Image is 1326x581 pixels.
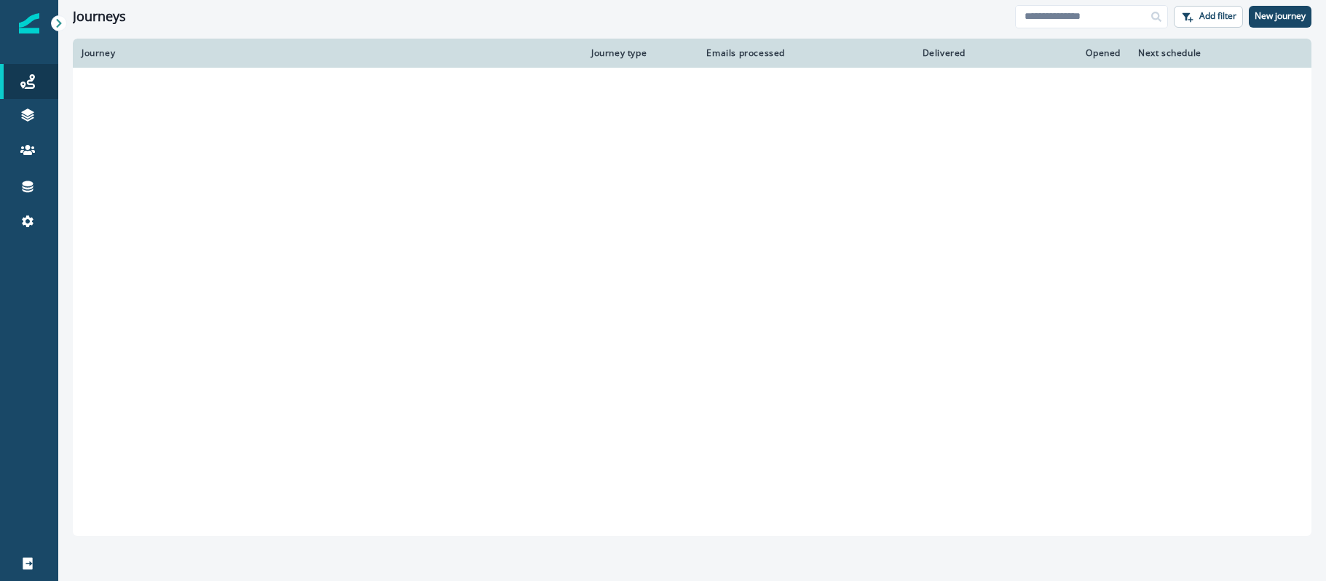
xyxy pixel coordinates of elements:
[591,47,683,59] div: Journey type
[1138,47,1266,59] div: Next schedule
[1199,11,1236,21] p: Add filter
[701,47,785,59] div: Emails processed
[802,47,966,59] div: Delivered
[1174,6,1243,28] button: Add filter
[983,47,1121,59] div: Opened
[1249,6,1311,28] button: New journey
[73,9,126,25] h1: Journeys
[82,47,574,59] div: Journey
[1255,11,1306,21] p: New journey
[19,13,39,33] img: Inflection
